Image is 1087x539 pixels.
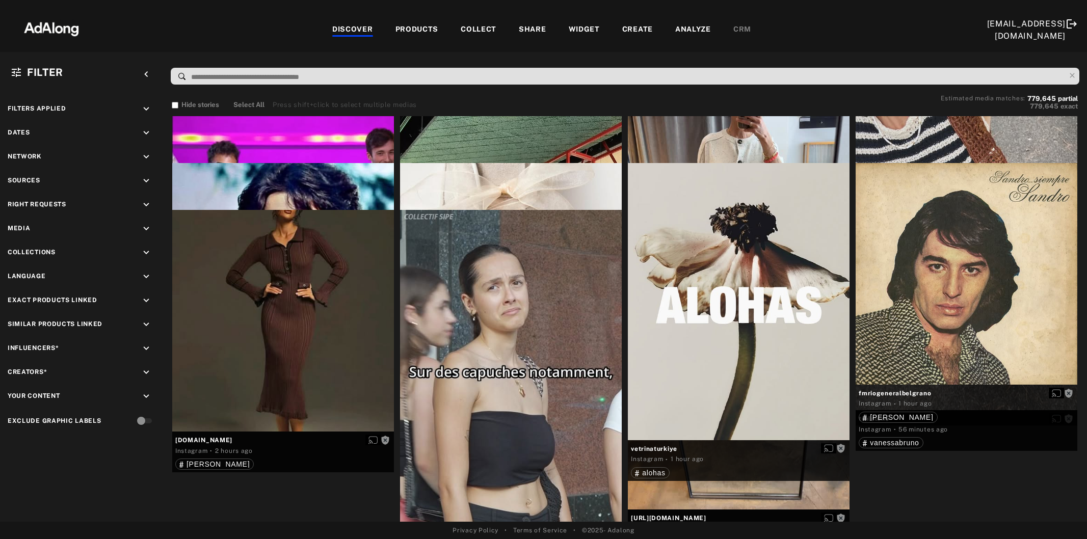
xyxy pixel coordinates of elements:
[1030,102,1058,110] span: 779,645
[870,413,933,421] span: [PERSON_NAME]
[141,271,152,282] i: keyboard_arrow_down
[453,526,498,535] a: Privacy Policy
[1027,95,1056,102] span: 779,645
[141,127,152,139] i: keyboard_arrow_down
[8,225,31,232] span: Media
[141,367,152,378] i: keyboard_arrow_down
[215,447,253,454] time: 2025-08-19T07:52:21.000Z
[381,436,390,443] span: Rights not requested
[8,201,66,208] span: Right Requests
[941,101,1078,112] button: 779,645exact
[8,273,46,280] span: Language
[513,526,567,535] a: Terms of Service
[675,24,711,36] div: ANALYZE
[733,24,751,36] div: CRM
[141,247,152,258] i: keyboard_arrow_down
[8,344,59,352] span: Influencers*
[8,416,101,425] div: Exclude Graphic Labels
[395,24,439,36] div: PRODUCTS
[141,69,152,80] i: keyboard_arrow_left
[141,151,152,163] i: keyboard_arrow_down
[175,446,207,455] div: Instagram
[141,319,152,330] i: keyboard_arrow_down
[179,461,250,468] div: sandro
[622,24,653,36] div: CREATE
[8,392,60,399] span: Your Content
[941,95,1025,102] span: Estimated media matches:
[8,153,42,160] span: Network
[141,223,152,234] i: keyboard_arrow_down
[141,295,152,306] i: keyboard_arrow_down
[8,177,40,184] span: Sources
[987,18,1066,42] div: [EMAIL_ADDRESS][DOMAIN_NAME]
[141,103,152,115] i: keyboard_arrow_down
[8,249,56,256] span: Collections
[8,129,30,136] span: Dates
[8,297,97,304] span: Exact Products Linked
[870,439,919,447] span: vanessabruno
[898,426,948,433] time: 2025-08-19T08:33:33.000Z
[273,100,417,110] div: Press shift+click to select multiple medias
[187,460,250,468] span: [PERSON_NAME]
[582,526,634,535] span: © 2025 - Adalong
[27,66,63,78] span: Filter
[141,343,152,354] i: keyboard_arrow_down
[141,199,152,210] i: keyboard_arrow_down
[365,435,381,445] button: Enable diffusion on this media
[631,514,846,523] span: [URL][DOMAIN_NAME]
[332,24,373,36] div: DISCOVER
[141,391,152,402] i: keyboard_arrow_down
[863,414,933,421] div: sandro
[573,526,576,535] span: •
[894,425,896,434] span: ·
[141,175,152,186] i: keyboard_arrow_down
[210,447,213,455] span: ·
[7,13,96,43] img: 63233d7d88ed69de3c212112c67096b6.png
[8,320,102,328] span: Similar Products Linked
[519,24,546,36] div: SHARE
[233,100,264,110] button: Select All
[172,100,219,110] button: Hide stories
[8,105,66,112] span: Filters applied
[461,24,496,36] div: COLLECT
[8,368,47,375] span: Creators*
[836,514,845,521] span: Rights not requested
[821,513,836,523] button: Enable diffusion on this media
[863,439,919,446] div: vanessabruno
[505,526,507,535] span: •
[175,436,391,445] span: [DOMAIN_NAME]
[569,24,600,36] div: WIDGET
[1027,96,1078,101] button: 779,645partial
